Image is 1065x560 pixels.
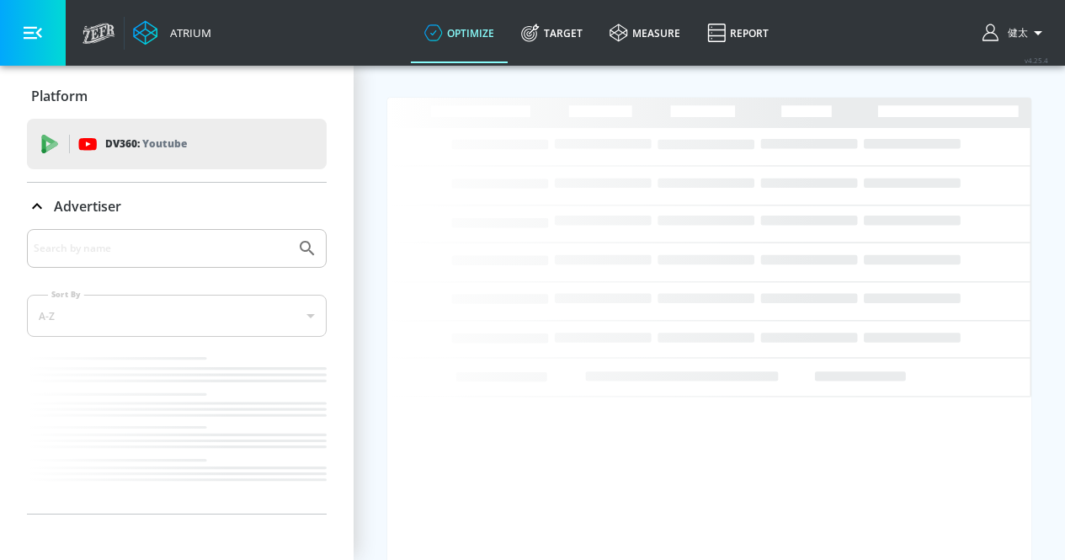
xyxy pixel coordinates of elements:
[411,3,508,63] a: optimize
[163,25,211,40] div: Atrium
[133,20,211,45] a: Atrium
[27,119,327,169] div: DV360: Youtube
[1001,26,1028,40] span: login as: kenta.kurishima@mbk-digital.co.jp
[142,135,187,152] p: Youtube
[1025,56,1048,65] span: v 4.25.4
[27,72,327,120] div: Platform
[982,23,1048,43] button: 健太
[105,135,187,153] p: DV360:
[27,183,327,230] div: Advertiser
[508,3,596,63] a: Target
[27,295,327,337] div: A-Z
[54,197,121,216] p: Advertiser
[27,229,327,514] div: Advertiser
[48,289,84,300] label: Sort By
[596,3,694,63] a: measure
[27,350,327,514] nav: list of Advertiser
[34,237,289,259] input: Search by name
[694,3,782,63] a: Report
[31,87,88,105] p: Platform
